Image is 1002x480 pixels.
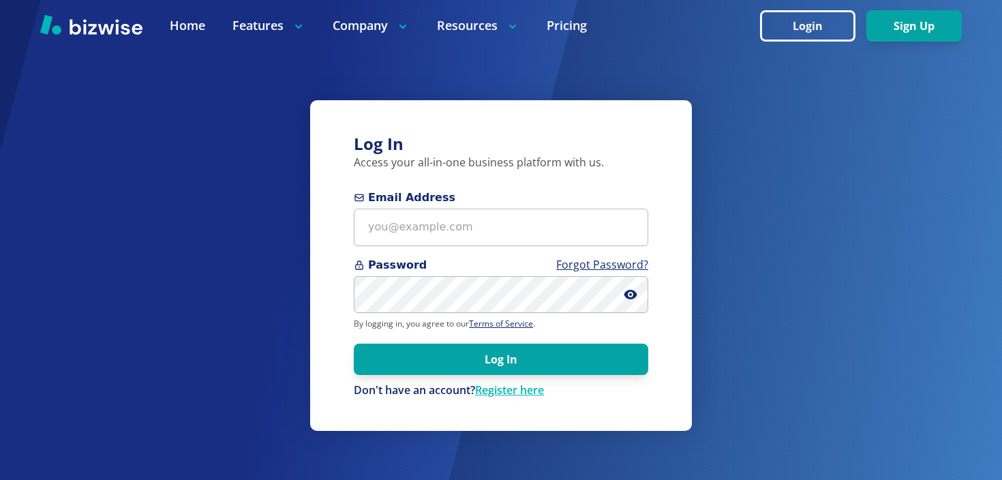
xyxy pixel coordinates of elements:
[866,20,962,33] a: Sign Up
[547,17,587,34] a: Pricing
[333,17,410,34] p: Company
[232,17,305,34] p: Features
[170,17,205,34] a: Home
[475,382,544,397] a: Register here
[354,318,648,329] p: By logging in, you agree to our .
[760,10,855,42] button: Login
[354,383,648,398] p: Don't have an account?
[866,10,962,42] button: Sign Up
[354,133,648,155] h3: Log In
[354,344,648,375] button: Log In
[354,209,648,246] input: you@example.com
[354,383,648,398] div: Don't have an account?Register here
[437,17,519,34] p: Resources
[354,155,648,170] p: Access your all-in-one business platform with us.
[354,190,648,206] span: Email Address
[40,14,142,35] img: Bizwise Logo
[469,318,533,329] a: Terms of Service
[556,257,648,272] a: Forgot Password?
[354,257,648,273] span: Password
[760,20,866,33] a: Login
